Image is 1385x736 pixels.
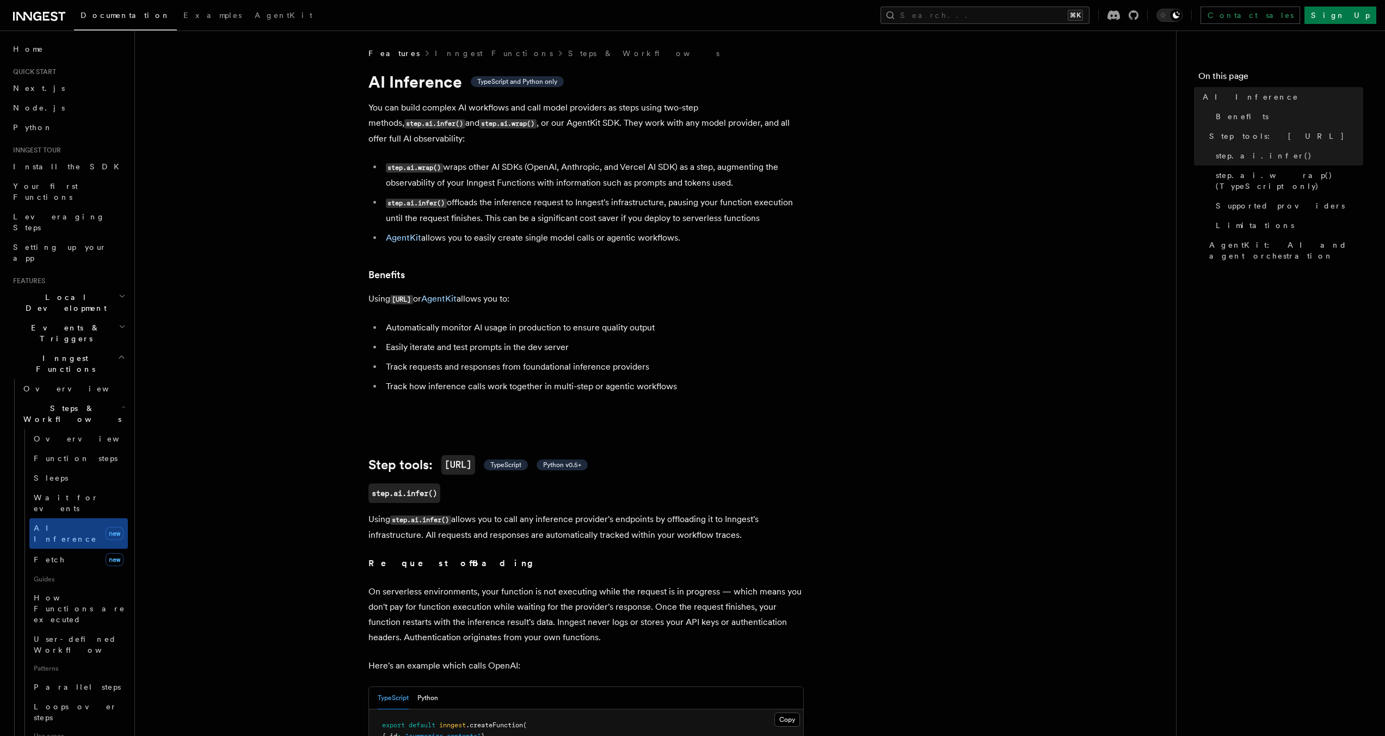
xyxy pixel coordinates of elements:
[29,449,128,468] a: Function steps
[386,199,447,208] code: step.ai.infer()
[383,379,804,394] li: Track how inference calls work together in multi-step or agentic workflows
[386,163,443,173] code: step.ai.wrap()
[29,629,128,660] a: User-defined Workflows
[1216,150,1312,161] span: step.ai.infer()
[421,293,457,304] a: AgentKit
[1205,126,1363,146] a: Step tools: [URL]
[383,340,804,355] li: Easily iterate and test prompts in the dev server
[368,512,804,543] p: Using allows you to call any inference provider's endpoints by offloading it to Inngest's infrast...
[9,39,128,59] a: Home
[368,100,804,146] p: You can build complex AI workflows and call model providers as steps using two-step methods, and ...
[106,553,124,566] span: new
[383,195,804,226] li: offloads the inference request to Inngest's infrastructure, pausing your function execution until...
[9,322,119,344] span: Events & Triggers
[248,3,319,29] a: AgentKit
[1211,196,1363,216] a: Supported providers
[13,162,126,171] span: Install the SDK
[34,635,132,654] span: User-defined Workflows
[477,77,557,86] span: TypeScript and Python only
[383,359,804,375] li: Track requests and responses from foundational inference providers
[9,292,119,314] span: Local Development
[29,660,128,677] span: Patterns
[34,683,121,691] span: Parallel steps
[9,157,128,176] a: Install the SDK
[29,429,128,449] a: Overview
[34,454,118,463] span: Function steps
[9,68,56,76] span: Quick start
[29,571,128,588] span: Guides
[417,687,438,709] button: Python
[13,44,44,54] span: Home
[1156,9,1183,22] button: Toggle dark mode
[382,721,405,729] span: export
[378,687,409,709] button: TypeScript
[439,721,466,729] span: inngest
[19,398,128,429] button: Steps & Workflows
[34,555,65,564] span: Fetch
[1201,7,1300,24] a: Contact sales
[9,98,128,118] a: Node.js
[1068,10,1083,21] kbd: ⌘K
[1216,200,1345,211] span: Supported providers
[23,384,136,393] span: Overview
[1205,235,1363,266] a: AgentKit: AI and agent orchestration
[1209,240,1363,261] span: AgentKit: AI and agent orchestration
[383,320,804,335] li: Automatically monitor AI usage in production to ensure quality output
[368,455,588,475] a: Step tools:[URL] TypeScript Python v0.5+
[29,697,128,727] a: Loops over steps
[774,713,800,727] button: Copy
[390,295,413,304] code: [URL]
[523,721,527,729] span: (
[34,474,68,482] span: Sleeps
[81,11,170,20] span: Documentation
[543,461,581,469] span: Python v0.5+
[1211,216,1363,235] a: Limitations
[1211,165,1363,196] a: step.ai.wrap() (TypeScript only)
[1304,7,1376,24] a: Sign Up
[479,119,537,128] code: step.ai.wrap()
[183,11,242,20] span: Examples
[386,232,421,243] a: AgentKit
[1209,131,1345,142] span: Step tools: [URL]
[34,524,97,543] span: AI Inference
[1216,111,1269,122] span: Benefits
[9,118,128,137] a: Python
[29,468,128,488] a: Sleeps
[383,160,804,191] li: wraps other AI SDKs (OpenAI, Anthropic, and Vercel AI SDK) as a step, augmenting the observabilit...
[1216,220,1294,231] span: Limitations
[9,348,128,379] button: Inngest Functions
[1211,146,1363,165] a: step.ai.infer()
[1198,87,1363,107] a: AI Inference
[74,3,177,30] a: Documentation
[177,3,248,29] a: Examples
[34,593,125,624] span: How Functions are executed
[1198,70,1363,87] h4: On this page
[368,291,804,307] p: Using or allows you to:
[9,287,128,318] button: Local Development
[9,78,128,98] a: Next.js
[404,119,465,128] code: step.ai.infer()
[13,182,78,201] span: Your first Functions
[368,658,804,673] p: Here's an example which calls OpenAI:
[29,588,128,629] a: How Functions are executed
[368,483,440,503] a: step.ai.infer()
[568,48,719,59] a: Steps & Workflows
[34,493,99,513] span: Wait for events
[9,237,128,268] a: Setting up your app
[435,48,553,59] a: Inngest Functions
[13,212,105,232] span: Leveraging Steps
[383,230,804,246] li: allows you to easily create single model calls or agentic workflows.
[409,721,435,729] span: default
[1203,91,1298,102] span: AI Inference
[9,318,128,348] button: Events & Triggers
[13,123,53,132] span: Python
[13,243,107,262] span: Setting up your app
[29,677,128,697] a: Parallel steps
[368,558,541,568] strong: Request offloading
[13,84,65,93] span: Next.js
[9,353,118,375] span: Inngest Functions
[29,549,128,571] a: Fetchnew
[441,455,475,475] code: [URL]
[390,516,451,525] code: step.ai.infer()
